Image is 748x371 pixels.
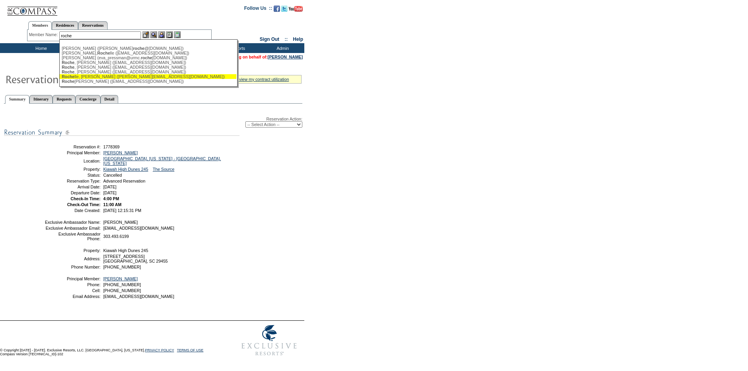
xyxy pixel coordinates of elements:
[259,43,304,53] td: Admin
[103,179,145,183] span: Advanced Reservation
[44,248,101,253] td: Property:
[29,95,53,103] a: Itinerary
[44,208,101,213] td: Date Created:
[101,95,119,103] a: Detail
[103,208,141,213] span: [DATE] 12:15:31 PM
[29,31,59,38] div: Member Name:
[158,31,165,38] img: Impersonate
[268,55,303,59] a: [PERSON_NAME]
[103,185,117,189] span: [DATE]
[4,117,302,128] div: Reservation Action:
[145,348,174,352] a: PRIVACY POLICY
[141,55,152,60] span: roche
[18,43,63,53] td: Home
[44,265,101,269] td: Phone Number:
[44,185,101,189] td: Arrival Date:
[289,6,303,12] img: Subscribe to our YouTube Channel
[75,95,100,103] a: Concierge
[103,282,141,287] span: [PHONE_NUMBER]
[44,232,101,241] td: Exclusive Ambassador Phone:
[103,234,129,239] span: 303.493.6199
[213,55,303,59] span: You are acting on behalf of:
[62,46,234,51] div: [PERSON_NAME] ([PERSON_NAME] @[DOMAIN_NAME])
[62,55,234,60] div: [PERSON_NAME] (eva_pressman@urmc. [DOMAIN_NAME])
[52,21,78,29] a: Residences
[44,294,101,299] td: Email Address:
[62,69,75,74] span: Roche
[153,167,174,172] a: The Source
[244,5,272,14] td: Follow Us ::
[62,79,75,84] span: Roche
[97,51,110,55] span: Roche
[5,71,162,87] img: Reservaton Summary
[103,288,141,293] span: [PHONE_NUMBER]
[234,321,304,360] img: Exclusive Resorts
[53,95,75,103] a: Requests
[62,79,234,84] div: [PERSON_NAME] ([EMAIL_ADDRESS][DOMAIN_NAME])
[281,8,287,13] a: Follow us on Twitter
[71,196,101,201] strong: Check-In Time:
[5,95,29,104] a: Summary
[62,74,234,79] div: lle, [PERSON_NAME] ([PERSON_NAME][EMAIL_ADDRESS][DOMAIN_NAME])
[143,31,149,38] img: b_edit.gif
[62,60,234,65] div: , [PERSON_NAME] ([EMAIL_ADDRESS][DOMAIN_NAME])
[174,31,181,38] img: b_calculator.gif
[62,69,234,74] div: , [PERSON_NAME] ([EMAIL_ADDRESS][DOMAIN_NAME])
[177,348,204,352] a: TERMS OF USE
[44,282,101,287] td: Phone:
[103,202,121,207] span: 11:00 AM
[103,265,141,269] span: [PHONE_NUMBER]
[133,46,144,51] span: roche
[236,77,289,82] a: » view my contract utilization
[44,150,101,155] td: Principal Member:
[103,173,122,177] span: Cancelled
[103,196,119,201] span: 4:00 PM
[150,31,157,38] img: View
[274,5,280,12] img: Become our fan on Facebook
[103,156,221,166] a: [GEOGRAPHIC_DATA], [US_STATE] - [GEOGRAPHIC_DATA], [US_STATE]
[103,254,168,263] span: [STREET_ADDRESS] [GEOGRAPHIC_DATA], SC 29455
[103,226,174,230] span: [EMAIL_ADDRESS][DOMAIN_NAME]
[4,128,240,137] img: subTtlResSummary.gif
[260,37,279,42] a: Sign Out
[285,37,288,42] span: ::
[44,254,101,263] td: Address:
[67,202,101,207] strong: Check-Out Time:
[62,65,234,69] div: , [PERSON_NAME] ([EMAIL_ADDRESS][DOMAIN_NAME])
[103,144,120,149] span: 1778369
[44,144,101,149] td: Reservation #:
[103,167,148,172] a: Kiawah High Dunes 245
[62,65,75,69] span: Roche
[62,74,75,79] span: Roche
[166,31,173,38] img: Reservations
[103,276,138,281] a: [PERSON_NAME]
[103,190,117,195] span: [DATE]
[44,288,101,293] td: Cell:
[44,179,101,183] td: Reservation Type:
[289,8,303,13] a: Subscribe to our YouTube Channel
[44,173,101,177] td: Status:
[44,226,101,230] td: Exclusive Ambassador Email:
[44,167,101,172] td: Property:
[103,220,138,225] span: [PERSON_NAME]
[103,150,138,155] a: [PERSON_NAME]
[62,51,234,55] div: [PERSON_NAME], lle ([EMAIL_ADDRESS][DOMAIN_NAME])
[62,60,75,65] span: Roche
[281,5,287,12] img: Follow us on Twitter
[293,37,303,42] a: Help
[44,190,101,195] td: Departure Date:
[44,276,101,281] td: Principal Member:
[103,248,148,253] span: Kiawah High Dunes 245
[103,294,174,299] span: [EMAIL_ADDRESS][DOMAIN_NAME]
[28,21,52,30] a: Members
[44,220,101,225] td: Exclusive Ambassador Name:
[44,156,101,166] td: Location:
[78,21,108,29] a: Reservations
[274,8,280,13] a: Become our fan on Facebook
